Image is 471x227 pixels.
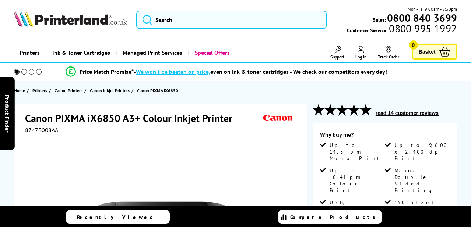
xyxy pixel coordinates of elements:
[355,54,367,60] span: Log In
[330,46,344,60] a: Support
[90,87,131,94] a: Canon Inkjet Printers
[136,11,327,29] input: Search
[388,25,457,32] span: 0800 995 1992
[409,40,418,50] span: 0
[330,142,383,162] span: Up to 14.5ipm Mono Print
[45,43,116,62] a: Ink & Toner Cartridges
[412,44,457,60] a: Basket 0
[66,210,170,224] a: Recently Viewed
[4,95,11,133] span: Product Finder
[261,111,295,125] img: Canon
[373,110,441,116] button: read 14 customer reviews
[14,87,25,94] span: Home
[347,25,457,34] span: Customer Service:
[90,87,130,94] span: Canon Inkjet Printers
[419,47,436,57] span: Basket
[136,68,210,75] span: We won’t be beaten on price,
[32,87,47,94] span: Printers
[77,214,161,220] span: Recently Viewed
[278,210,382,224] a: Compare Products
[378,46,399,60] a: Track Order
[116,43,188,62] a: Managed Print Services
[386,14,457,21] a: 0800 840 3699
[330,167,383,194] span: Up to 10.4ipm Colour Print
[14,11,127,28] a: Printerland Logo
[330,199,383,219] span: USB, Network & Wireless
[330,54,344,60] span: Support
[373,16,386,23] span: Sales:
[137,87,180,94] a: Canon PIXMA iX6850
[52,43,110,62] span: Ink & Toner Cartridges
[25,111,240,125] h1: Canon PIXMA iX6850 A3+ Colour Inkjet Printer
[394,167,448,194] span: Manual Double Sided Printing
[137,87,178,94] span: Canon PIXMA iX6850
[4,65,449,78] li: modal_Promise
[14,43,45,62] a: Printers
[408,6,457,12] span: Mon - Fri 9:00am - 5:30pm
[25,126,58,134] span: 8747B008AA
[394,199,448,212] span: 150 Sheet Input Tray
[32,87,49,94] a: Printers
[80,68,134,75] span: Price Match Promise*
[320,131,450,142] div: Why buy me?
[14,11,127,27] img: Printerland Logo
[55,87,84,94] a: Canon Printers
[188,43,235,62] a: Special Offers
[355,46,367,60] a: Log In
[55,87,82,94] span: Canon Printers
[134,68,387,75] div: - even on ink & toner cartridges - We check our competitors every day!
[394,142,448,162] span: Up to 9,600 x 2,400 dpi Print
[387,11,457,25] b: 0800 840 3699
[290,214,379,220] span: Compare Products
[14,87,27,94] a: Home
